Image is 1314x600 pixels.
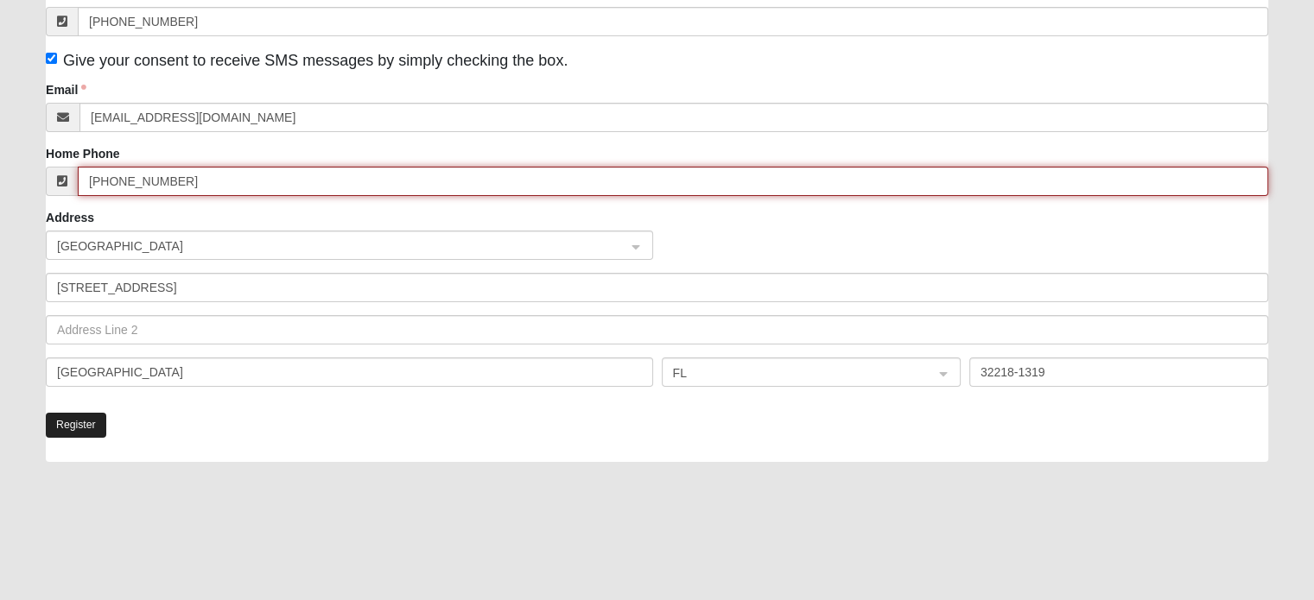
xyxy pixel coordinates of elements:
label: Address [46,209,94,226]
button: Register [46,413,106,438]
span: Give your consent to receive SMS messages by simply checking the box. [63,52,568,69]
span: United States [57,237,610,256]
label: Email [46,81,86,98]
span: FL [673,363,918,382]
input: Zip [969,357,1268,387]
input: City [46,357,652,387]
input: Give your consent to receive SMS messages by simply checking the box. [46,53,57,64]
label: Home Phone [46,145,120,162]
input: Address Line 1 [46,273,1268,302]
input: Address Line 2 [46,315,1268,344]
